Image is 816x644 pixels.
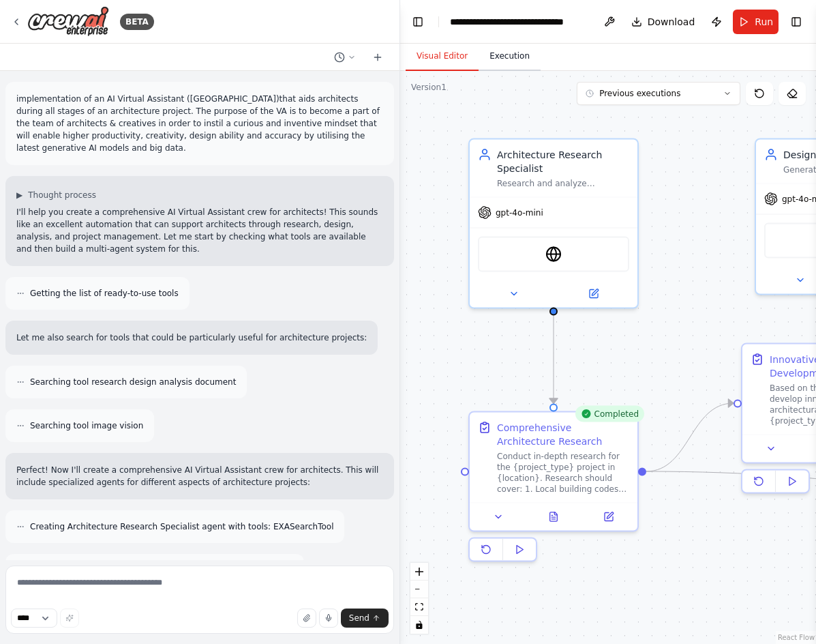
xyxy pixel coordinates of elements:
span: Previous executions [599,88,680,99]
div: Conduct in-depth research for the {project_type} project in {location}. Research should cover: 1.... [497,451,629,495]
button: zoom in [410,563,428,581]
div: React Flow controls [410,563,428,634]
button: Start a new chat [367,49,389,65]
button: Open in side panel [585,509,632,525]
span: Send [349,613,369,624]
button: Open in side panel [555,286,632,302]
img: Logo [27,6,109,37]
button: toggle interactivity [410,616,428,634]
button: Show right sidebar [787,12,806,31]
span: Getting the list of ready-to-use tools [30,288,179,299]
span: ▶ [16,190,22,201]
p: Perfect! Now I'll create a comprehensive AI Virtual Assistant crew for architects. This will incl... [16,464,383,488]
div: Completed [575,406,644,422]
button: Run [733,10,779,34]
p: Let me also search for tools that could be particularly useful for architecture projects: [16,332,367,344]
div: Comprehensive Architecture Research [497,421,629,448]
span: Run [755,15,773,29]
span: gpt-4o-mini [496,207,543,218]
img: EXASearchTool [545,246,562,263]
div: Version 1 [411,82,447,93]
p: implementation of an AI Virtual Assistant ([GEOGRAPHIC_DATA])that aids architects during all stag... [16,93,383,154]
button: Improve this prompt [60,609,79,628]
button: Click to speak your automation idea [319,609,338,628]
div: CompletedComprehensive Architecture ResearchConduct in-depth research for the {project_type} proj... [468,411,639,568]
button: Download [626,10,701,34]
a: React Flow attribution [778,634,815,641]
div: Architecture Research SpecialistResearch and analyze architectural trends, building codes, materi... [468,138,639,309]
span: Creating Architecture Research Specialist agent with tools: EXASearchTool [30,521,333,532]
button: Switch to previous chat [329,49,361,65]
g: Edge from 137ba157-e571-4af7-b2d3-40538879dc30 to f14ce7d6-8b0a-436d-8713-16546b88ec80 [547,316,560,404]
button: Send [341,609,389,628]
div: Architecture Research Specialist [497,148,629,175]
g: Edge from f14ce7d6-8b0a-436d-8713-16546b88ec80 to 77f33611-eb1c-4a03-a36a-1a6786914f4b [646,396,734,478]
span: Searching tool image vision [30,420,143,431]
span: Thought process [28,190,96,201]
button: ▶Thought process [16,190,96,201]
button: Visual Editor [406,42,479,71]
button: zoom out [410,581,428,598]
span: Searching tool research design analysis document [30,377,236,387]
div: BETA [120,14,154,30]
button: Hide left sidebar [408,12,427,31]
button: View output [525,509,583,525]
button: Upload files [297,609,316,628]
nav: breadcrumb [450,15,588,29]
button: Execution [479,42,541,71]
button: Previous executions [577,82,740,105]
button: fit view [410,598,428,616]
p: I'll help you create a comprehensive AI Virtual Assistant crew for architects! This sounds like a... [16,206,383,255]
span: Download [648,15,695,29]
div: Research and analyze architectural trends, building codes, materials, and site conditions for {pr... [497,178,629,189]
